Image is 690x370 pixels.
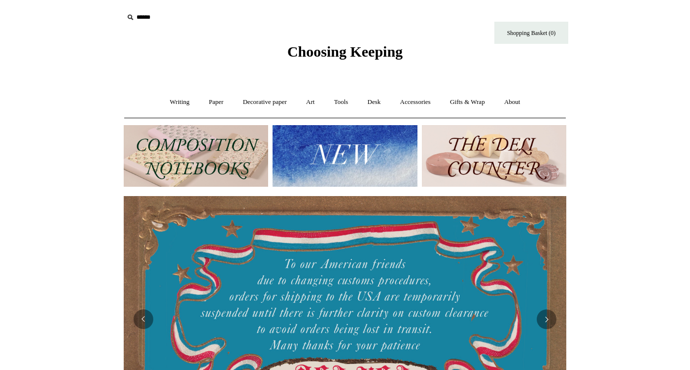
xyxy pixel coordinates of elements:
a: Accessories [391,89,440,115]
a: About [495,89,529,115]
a: Shopping Basket (0) [494,22,568,44]
a: Choosing Keeping [287,51,403,58]
a: Desk [359,89,390,115]
a: Decorative paper [234,89,296,115]
a: Gifts & Wrap [441,89,494,115]
img: New.jpg__PID:f73bdf93-380a-4a35-bcfe-7823039498e1 [273,125,417,187]
a: Art [297,89,323,115]
img: 202302 Composition ledgers.jpg__PID:69722ee6-fa44-49dd-a067-31375e5d54ec [124,125,268,187]
a: Tools [325,89,357,115]
span: Choosing Keeping [287,43,403,60]
img: The Deli Counter [422,125,566,187]
button: Next [537,309,556,329]
a: Writing [161,89,199,115]
button: Previous [134,309,153,329]
a: Paper [200,89,233,115]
